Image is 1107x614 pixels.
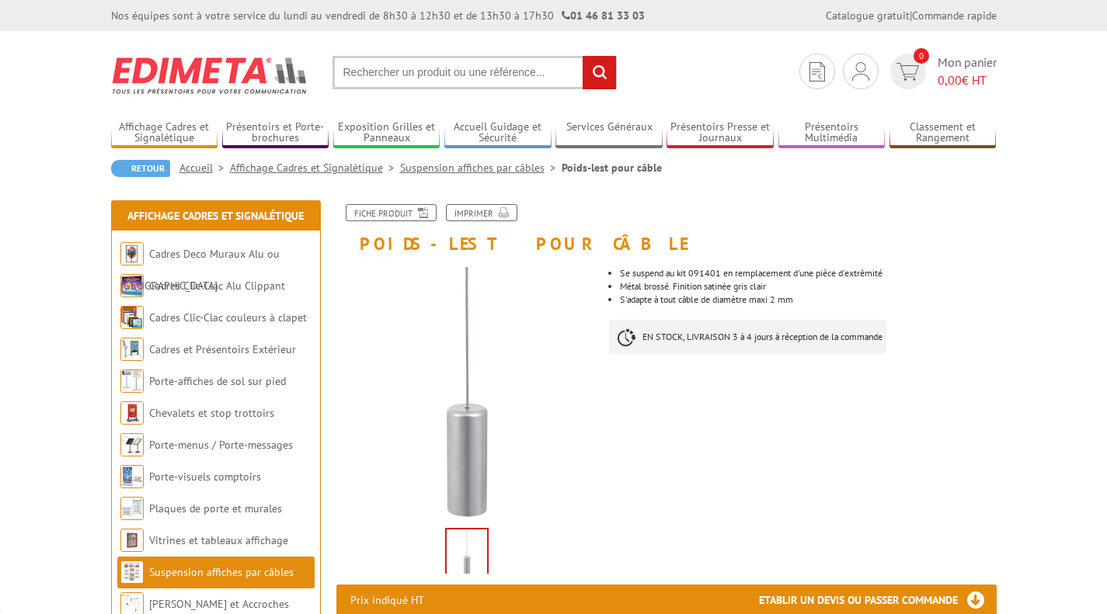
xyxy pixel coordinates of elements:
[826,9,910,23] a: Catalogue gratuit
[149,565,294,579] a: Suspension affiches par câbles
[149,279,285,293] a: Cadres Clic-Clac Alu Clippant
[583,56,616,89] input: rechercher
[149,438,293,452] a: Porte-menus / Porte-messages
[111,47,309,104] img: Edimeta
[120,497,144,520] img: Plaques de porte et murales
[332,56,617,89] input: Rechercher un produit ou une référence...
[809,62,825,82] img: devis rapide
[120,529,144,552] img: Vitrines et tableaux affichage
[555,120,663,146] a: Services Généraux
[149,310,307,324] a: Cadres Clic-Clac couleurs à clapet
[336,261,598,522] img: suspendus_par_cables_091403_1.jpg
[120,306,144,329] img: Cadres Clic-Clac couleurs à clapet
[667,120,774,146] a: Présentoirs Presse et Journaux
[149,406,274,420] a: Chevalets et stop trottoirs
[620,295,996,304] li: S'adapte à tout câble de diamètre maxi 2 mm
[346,204,437,221] a: Fiche produit
[111,160,170,177] a: Retour
[120,560,144,584] img: Suspension affiches par câbles
[120,338,144,361] img: Cadres et Présentoirs Extérieur
[333,120,440,146] a: Exposition Grilles et Panneaux
[886,54,997,89] a: devis rapide 0 Mon panier 0,00€ HT
[120,401,144,425] img: Chevalets et stop trottoirs
[938,72,962,88] span: 0,00
[896,63,919,81] img: devis rapide
[120,433,144,456] img: Porte-menus / Porte-messages
[852,62,869,81] img: devis rapide
[120,369,144,393] img: Porte-affiches de sol sur pied
[400,161,562,175] a: Suspension affiches par câbles
[778,120,886,146] a: Présentoirs Multimédia
[620,282,996,291] li: Métal brossé. Finition satinée gris clair
[179,161,230,175] a: Accueil
[889,120,997,146] a: Classement et Rangement
[149,501,282,515] a: Plaques de porte et murales
[938,54,997,89] span: Mon panier
[120,242,144,265] img: Cadres Deco Muraux Alu ou Bois
[562,160,662,175] li: Poids-lest pour câble
[609,320,886,354] p: EN STOCK, LIVRAISON 3 à 4 jours à réception de la commande
[111,120,218,146] a: Affichage Cadres et Signalétique
[149,533,288,547] a: Vitrines et tableaux affichage
[912,9,997,23] a: Commande rapide
[120,465,144,488] img: Porte-visuels comptoirs
[120,247,280,293] a: Cadres Deco Muraux Alu ou [GEOGRAPHIC_DATA]
[149,342,296,356] a: Cadres et Présentoirs Extérieur
[914,48,929,64] span: 0
[620,269,996,278] li: Se suspend au kit 091401 en remplacement d'une pièce d'extrêmité
[444,120,552,146] a: Accueil Guidage et Sécurité
[938,71,997,89] span: € HT
[230,161,400,175] a: Affichage Cadres et Signalétique
[127,209,304,223] a: Affichage Cadres et Signalétique
[562,9,645,23] strong: 01 46 81 33 03
[222,120,329,146] a: Présentoirs et Porte-brochures
[446,204,517,221] a: Imprimer
[826,8,997,23] div: |
[447,529,487,578] img: suspendus_par_cables_091403_1.jpg
[149,470,261,484] a: Porte-visuels comptoirs
[149,374,286,388] a: Porte-affiches de sol sur pied
[111,8,645,23] div: Nos équipes sont à votre service du lundi au vendredi de 8h30 à 12h30 et de 13h30 à 17h30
